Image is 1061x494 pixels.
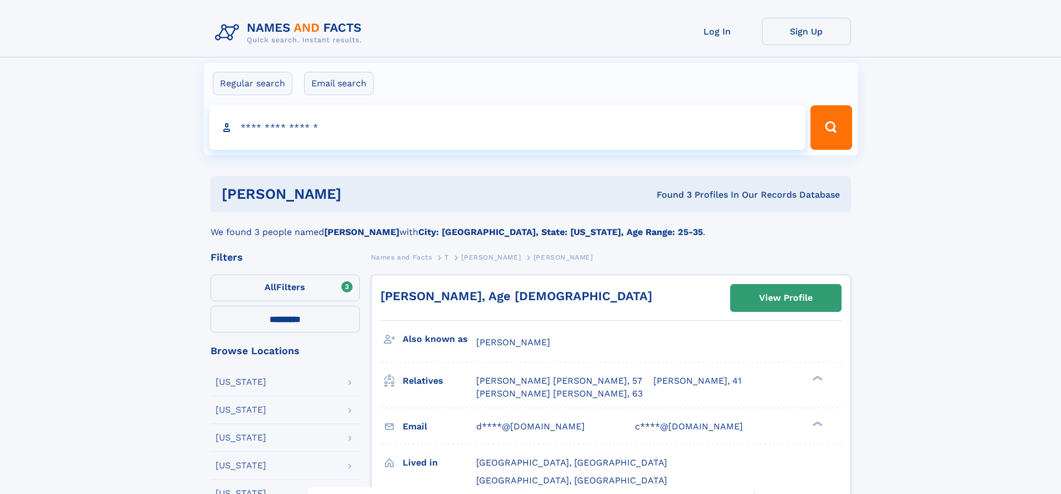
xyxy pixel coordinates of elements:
[371,250,432,264] a: Names and Facts
[403,417,476,436] h3: Email
[324,227,399,237] b: [PERSON_NAME]
[211,212,851,239] div: We found 3 people named with .
[476,388,643,400] a: [PERSON_NAME] [PERSON_NAME], 63
[534,253,593,261] span: [PERSON_NAME]
[810,105,852,150] button: Search Button
[499,189,840,201] div: Found 3 Profiles In Our Records Database
[673,18,762,45] a: Log In
[476,475,667,486] span: [GEOGRAPHIC_DATA], [GEOGRAPHIC_DATA]
[476,375,642,387] a: [PERSON_NAME] [PERSON_NAME], 57
[216,378,266,387] div: [US_STATE]
[265,282,276,292] span: All
[403,371,476,390] h3: Relatives
[304,72,374,95] label: Email search
[403,330,476,349] h3: Also known as
[403,453,476,472] h3: Lived in
[444,253,449,261] span: T
[216,461,266,470] div: [US_STATE]
[653,375,741,387] a: [PERSON_NAME], 41
[418,227,703,237] b: City: [GEOGRAPHIC_DATA], State: [US_STATE], Age Range: 25-35
[211,252,360,262] div: Filters
[211,275,360,301] label: Filters
[461,250,521,264] a: [PERSON_NAME]
[731,285,841,311] a: View Profile
[444,250,449,264] a: T
[211,18,371,48] img: Logo Names and Facts
[216,405,266,414] div: [US_STATE]
[461,253,521,261] span: [PERSON_NAME]
[810,420,823,427] div: ❯
[222,187,499,201] h1: [PERSON_NAME]
[380,289,652,303] a: [PERSON_NAME], Age [DEMOGRAPHIC_DATA]
[762,18,851,45] a: Sign Up
[476,457,667,468] span: [GEOGRAPHIC_DATA], [GEOGRAPHIC_DATA]
[211,346,360,356] div: Browse Locations
[216,433,266,442] div: [US_STATE]
[213,72,292,95] label: Regular search
[810,375,823,382] div: ❯
[209,105,806,150] input: search input
[759,285,813,311] div: View Profile
[476,337,550,348] span: [PERSON_NAME]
